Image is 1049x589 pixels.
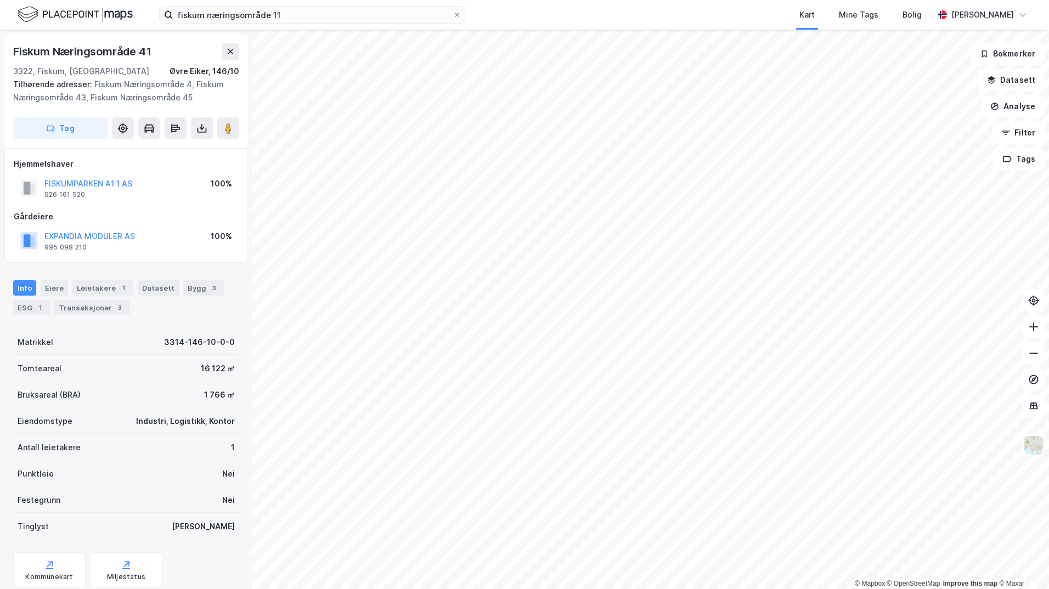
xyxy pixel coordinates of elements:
[164,336,235,349] div: 3314-146-10-0-0
[978,69,1045,91] button: Datasett
[18,362,61,375] div: Tomteareal
[799,8,815,21] div: Kart
[107,573,145,581] div: Miljøstatus
[839,8,878,21] div: Mine Tags
[211,177,232,190] div: 100%
[13,117,108,139] button: Tag
[903,8,922,21] div: Bolig
[994,536,1049,589] div: Kontrollprogram for chat
[201,362,235,375] div: 16 122 ㎡
[136,415,235,428] div: Industri, Logistikk, Kontor
[72,280,133,296] div: Leietakere
[13,43,153,60] div: Fiskum Næringsområde 41
[994,148,1045,170] button: Tags
[231,441,235,454] div: 1
[44,243,87,252] div: 995 098 210
[118,282,129,293] div: 1
[114,302,125,313] div: 3
[13,80,94,89] span: Tilhørende adresser:
[172,520,235,533] div: [PERSON_NAME]
[208,282,219,293] div: 3
[222,494,235,507] div: Nei
[173,7,453,23] input: Søk på adresse, matrikkel, gårdeiere, leietakere eller personer
[13,78,230,104] div: Fiskum Næringsområde 4, Fiskum Næringsområde 43, Fiskum Næringsområde 45
[994,536,1049,589] iframe: Chat Widget
[41,280,68,296] div: Eiere
[13,280,36,296] div: Info
[887,580,940,587] a: OpenStreetMap
[211,230,232,243] div: 100%
[13,300,50,315] div: ESG
[18,467,54,480] div: Punktleie
[18,441,81,454] div: Antall leietakere
[44,190,85,199] div: 926 161 520
[18,494,60,507] div: Festegrunn
[35,302,46,313] div: 1
[13,65,149,78] div: 3322, Fiskum, [GEOGRAPHIC_DATA]
[18,520,49,533] div: Tinglyst
[18,415,72,428] div: Eiendomstype
[204,388,235,401] div: 1 766 ㎡
[992,122,1045,144] button: Filter
[183,280,224,296] div: Bygg
[971,43,1045,65] button: Bokmerker
[18,388,81,401] div: Bruksareal (BRA)
[138,280,179,296] div: Datasett
[222,467,235,480] div: Nei
[14,157,239,171] div: Hjemmelshaver
[943,580,997,587] a: Improve this map
[18,5,133,24] img: logo.f888ab2527a4732fd821a326f86c7f29.svg
[25,573,73,581] div: Kommunekart
[14,210,239,223] div: Gårdeiere
[18,336,53,349] div: Matrikkel
[951,8,1014,21] div: [PERSON_NAME]
[54,300,129,315] div: Transaksjoner
[855,580,885,587] a: Mapbox
[981,95,1045,117] button: Analyse
[1023,435,1044,456] img: Z
[170,65,239,78] div: Øvre Eiker, 146/10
